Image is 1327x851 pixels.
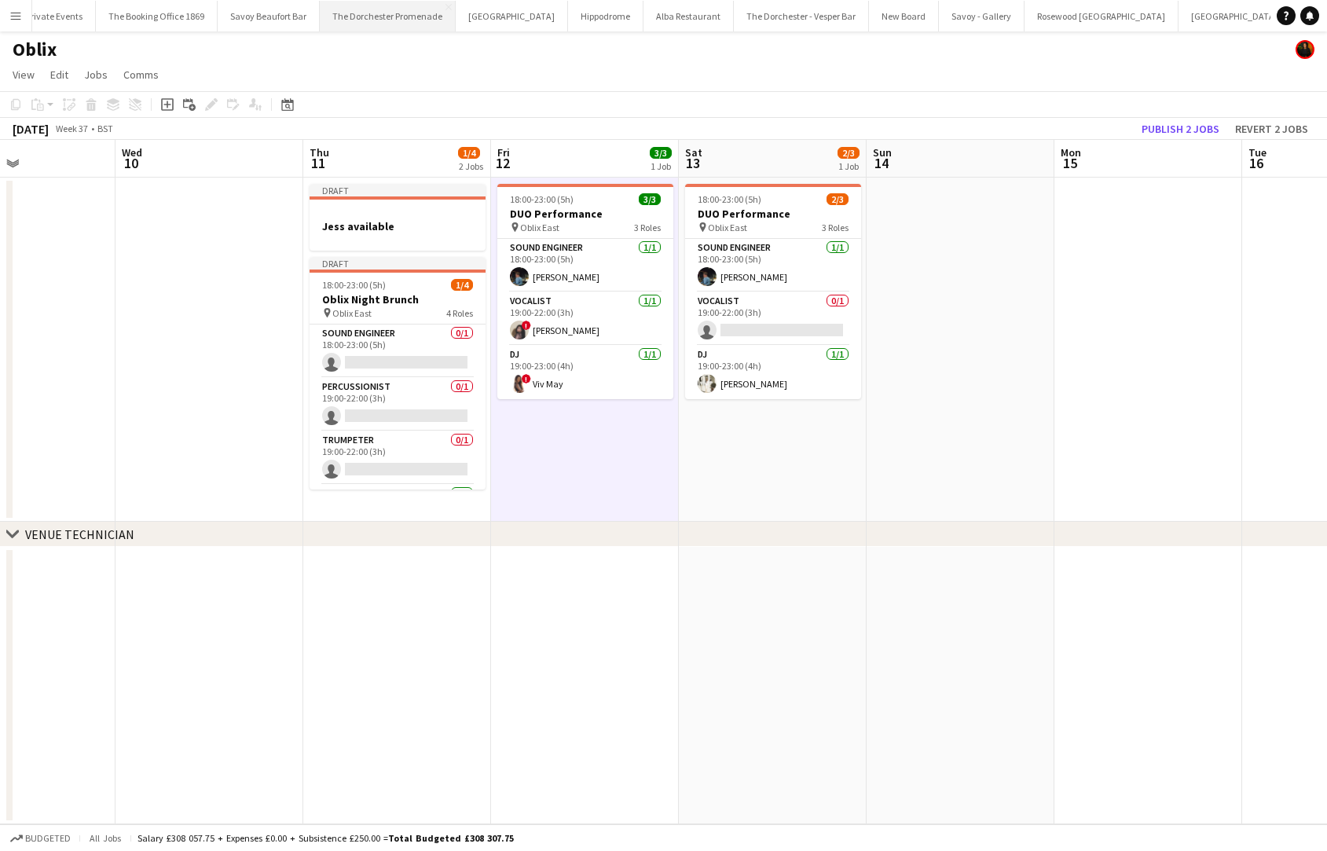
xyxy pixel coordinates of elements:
[685,292,861,346] app-card-role: Vocalist0/119:00-22:00 (3h)
[310,378,486,431] app-card-role: Percussionist0/119:00-22:00 (3h)
[568,1,643,31] button: Hippodrome
[96,1,218,31] button: The Booking Office 1869
[52,123,91,134] span: Week 37
[698,193,761,205] span: 18:00-23:00 (5h)
[1058,154,1081,172] span: 15
[310,292,486,306] h3: Oblix Night Brunch
[13,121,49,137] div: [DATE]
[685,346,861,399] app-card-role: DJ1/119:00-23:00 (4h)[PERSON_NAME]
[685,184,861,399] app-job-card: 18:00-23:00 (5h)2/3DUO Performance Oblix East3 RolesSound Engineer1/118:00-23:00 (5h)[PERSON_NAME...
[651,160,671,172] div: 1 Job
[827,193,849,205] span: 2/3
[639,193,661,205] span: 3/3
[6,64,41,85] a: View
[122,145,142,160] span: Wed
[446,307,473,319] span: 4 Roles
[838,160,859,172] div: 1 Job
[873,145,892,160] span: Sun
[44,64,75,85] a: Edit
[497,239,673,292] app-card-role: Sound Engineer1/118:00-23:00 (5h)[PERSON_NAME]
[1179,1,1291,31] button: [GEOGRAPHIC_DATA]
[634,222,661,233] span: 3 Roles
[1246,154,1267,172] span: 16
[218,1,320,31] button: Savoy Beaufort Bar
[451,279,473,291] span: 1/4
[97,123,113,134] div: BST
[685,145,702,160] span: Sat
[522,321,531,330] span: !
[495,154,510,172] span: 12
[310,219,486,233] h3: Jess available
[939,1,1025,31] button: Savoy - Gallery
[50,68,68,82] span: Edit
[310,325,486,378] app-card-role: Sound Engineer0/118:00-23:00 (5h)
[458,147,480,159] span: 1/4
[510,193,574,205] span: 18:00-23:00 (5h)
[310,257,486,270] div: Draft
[838,147,860,159] span: 2/3
[1061,145,1081,160] span: Mon
[685,239,861,292] app-card-role: Sound Engineer1/118:00-23:00 (5h)[PERSON_NAME]
[683,154,702,172] span: 13
[497,292,673,346] app-card-role: Vocalist1/119:00-22:00 (3h)![PERSON_NAME]
[1296,40,1314,59] app-user-avatar: Celine Amara
[310,184,486,251] app-job-card: DraftJess available
[497,207,673,221] h3: DUO Performance
[650,147,672,159] span: 3/3
[117,64,165,85] a: Comms
[123,68,159,82] span: Comms
[685,207,861,221] h3: DUO Performance
[84,68,108,82] span: Jobs
[320,1,456,31] button: The Dorchester Promenade
[307,154,329,172] span: 11
[497,145,510,160] span: Fri
[13,68,35,82] span: View
[643,1,734,31] button: Alba Restaurant
[137,832,514,844] div: Salary £308 057.75 + Expenses £0.00 + Subsistence £250.00 =
[497,346,673,399] app-card-role: DJ1/119:00-23:00 (4h)!Viv May
[13,38,57,61] h1: Oblix
[456,1,568,31] button: [GEOGRAPHIC_DATA]
[13,1,96,31] button: Private Events
[497,184,673,399] app-job-card: 18:00-23:00 (5h)3/3DUO Performance Oblix East3 RolesSound Engineer1/118:00-23:00 (5h)[PERSON_NAME...
[310,485,486,538] app-card-role: DJ1/1
[459,160,483,172] div: 2 Jobs
[322,279,386,291] span: 18:00-23:00 (5h)
[78,64,114,85] a: Jobs
[119,154,142,172] span: 10
[1135,119,1226,139] button: Publish 2 jobs
[25,833,71,844] span: Budgeted
[734,1,869,31] button: The Dorchester - Vesper Bar
[332,307,372,319] span: Oblix East
[871,154,892,172] span: 14
[8,830,73,847] button: Budgeted
[310,184,486,196] div: Draft
[86,832,124,844] span: All jobs
[708,222,747,233] span: Oblix East
[1025,1,1179,31] button: Rosewood [GEOGRAPHIC_DATA]
[310,431,486,485] app-card-role: Trumpeter0/119:00-22:00 (3h)
[25,526,134,542] div: VENUE TECHNICIAN
[520,222,559,233] span: Oblix East
[1248,145,1267,160] span: Tue
[1229,119,1314,139] button: Revert 2 jobs
[522,374,531,383] span: !
[310,145,329,160] span: Thu
[310,257,486,490] app-job-card: Draft18:00-23:00 (5h)1/4Oblix Night Brunch Oblix East4 RolesSound Engineer0/118:00-23:00 (5h) Per...
[388,832,514,844] span: Total Budgeted £308 307.75
[869,1,939,31] button: New Board
[822,222,849,233] span: 3 Roles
